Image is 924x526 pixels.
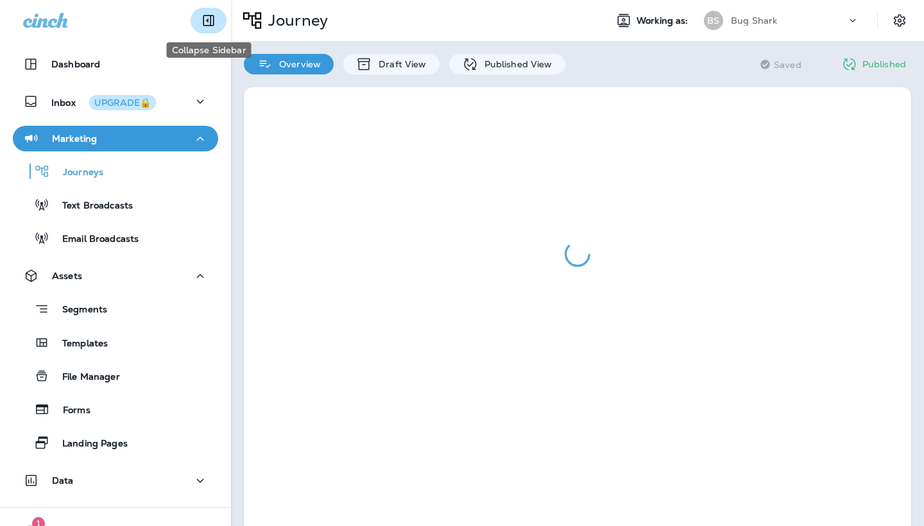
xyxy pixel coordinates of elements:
[89,95,156,110] button: UPGRADE🔒
[731,15,777,26] p: Bug Shark
[52,133,97,144] p: Marketing
[49,438,128,450] p: Landing Pages
[52,271,82,281] p: Assets
[50,167,103,179] p: Journeys
[704,11,723,30] div: BS
[13,295,218,323] button: Segments
[13,362,218,389] button: File Manager
[263,11,328,30] p: Journey
[13,468,218,493] button: Data
[13,225,218,251] button: Email Broadcasts
[13,263,218,289] button: Assets
[13,429,218,456] button: Landing Pages
[50,405,90,417] p: Forms
[51,59,100,69] p: Dashboard
[13,329,218,356] button: Templates
[167,42,252,58] div: Collapse Sidebar
[13,126,218,151] button: Marketing
[49,338,108,350] p: Templates
[13,396,218,423] button: Forms
[888,9,911,32] button: Settings
[862,59,906,69] p: Published
[478,59,552,69] p: Published View
[191,8,227,33] button: Collapse Sidebar
[13,191,218,218] button: Text Broadcasts
[94,98,151,107] div: UPGRADE🔒
[273,59,321,69] p: Overview
[52,475,74,486] p: Data
[51,95,156,108] p: Inbox
[13,51,218,77] button: Dashboard
[49,304,107,317] p: Segments
[49,200,133,212] p: Text Broadcasts
[49,371,120,384] p: File Manager
[637,15,691,26] span: Working as:
[774,60,801,70] span: Saved
[13,158,218,185] button: Journeys
[13,89,218,114] button: InboxUPGRADE🔒
[372,59,426,69] p: Draft View
[49,233,139,246] p: Email Broadcasts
